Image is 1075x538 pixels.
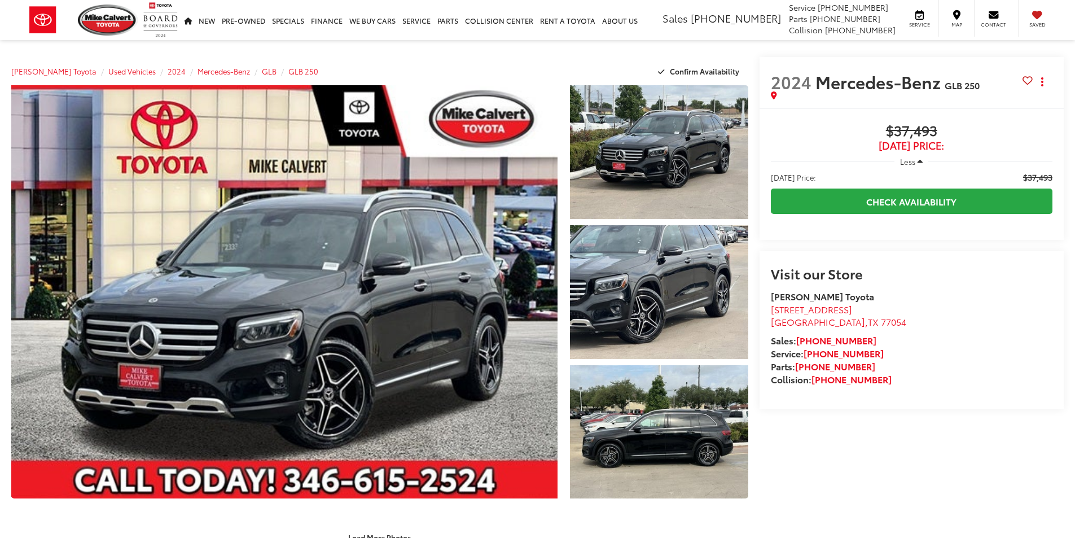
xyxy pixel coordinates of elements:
[771,303,852,316] span: [STREET_ADDRESS]
[262,66,277,76] a: GLB
[945,78,980,91] span: GLB 250
[570,225,748,359] a: Expand Photo 2
[1025,21,1050,28] span: Saved
[771,290,874,303] strong: [PERSON_NAME] Toyota
[771,123,1052,140] span: $37,493
[652,62,748,81] button: Confirm Availability
[6,83,563,501] img: 2024 Mercedes-Benz GLB GLB 250
[789,13,808,24] span: Parts
[771,347,884,360] strong: Service:
[868,315,879,328] span: TX
[168,66,186,76] a: 2024
[771,373,892,386] strong: Collision:
[771,266,1052,281] h2: Visit our Store
[11,85,558,498] a: Expand Photo 0
[1041,77,1043,86] span: dropdown dots
[818,2,888,13] span: [PHONE_NUMBER]
[944,21,969,28] span: Map
[771,315,865,328] span: [GEOGRAPHIC_DATA]
[108,66,156,76] a: Used Vehicles
[570,365,748,499] a: Expand Photo 3
[789,2,815,13] span: Service
[198,66,250,76] a: Mercedes-Benz
[771,69,811,94] span: 2024
[568,364,749,500] img: 2024 Mercedes-Benz GLB GLB 250
[771,334,876,347] strong: Sales:
[771,140,1052,151] span: [DATE] Price:
[771,360,875,373] strong: Parts:
[1033,72,1052,91] button: Actions
[771,315,906,328] span: ,
[795,360,875,373] a: [PHONE_NUMBER]
[810,13,880,24] span: [PHONE_NUMBER]
[771,189,1052,214] a: Check Availability
[981,21,1006,28] span: Contact
[288,66,318,76] a: GLB 250
[804,347,884,360] a: [PHONE_NUMBER]
[811,373,892,386] a: [PHONE_NUMBER]
[881,315,906,328] span: 77054
[662,11,688,25] span: Sales
[771,172,816,183] span: [DATE] Price:
[570,85,748,219] a: Expand Photo 1
[907,21,932,28] span: Service
[1023,172,1052,183] span: $37,493
[796,334,876,347] a: [PHONE_NUMBER]
[568,224,749,360] img: 2024 Mercedes-Benz GLB GLB 250
[825,24,896,36] span: [PHONE_NUMBER]
[815,69,945,94] span: Mercedes-Benz
[78,5,138,36] img: Mike Calvert Toyota
[670,66,739,76] span: Confirm Availability
[771,303,906,329] a: [STREET_ADDRESS] [GEOGRAPHIC_DATA],TX 77054
[11,66,96,76] a: [PERSON_NAME] Toyota
[789,24,823,36] span: Collision
[691,11,781,25] span: [PHONE_NUMBER]
[900,156,915,167] span: Less
[894,151,928,172] button: Less
[568,84,749,220] img: 2024 Mercedes-Benz GLB GLB 250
